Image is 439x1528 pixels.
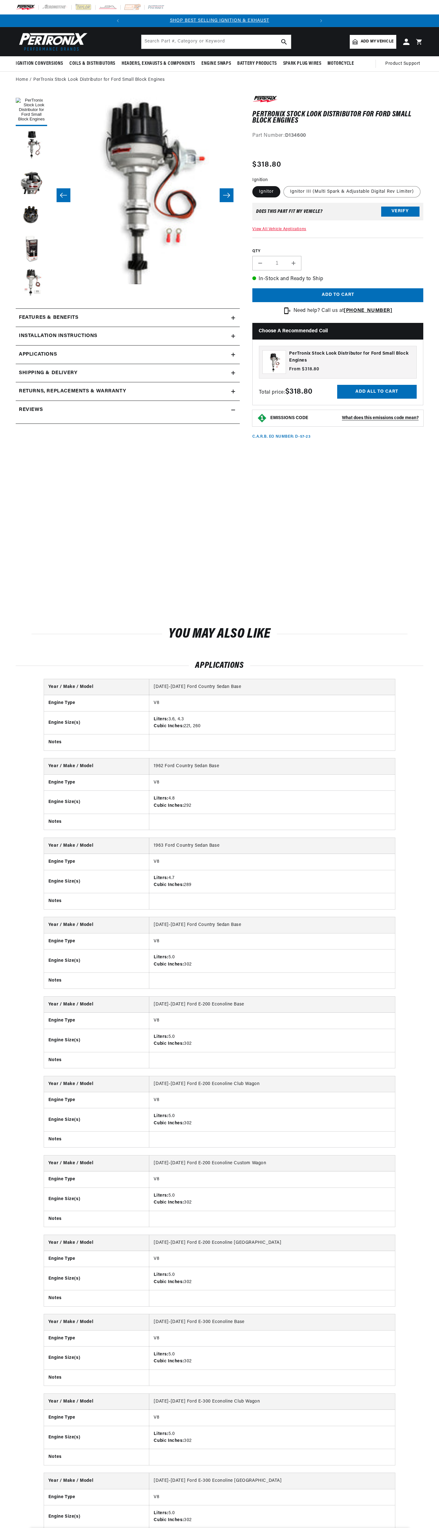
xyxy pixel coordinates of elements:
[149,679,395,695] td: [DATE]-[DATE] Ford Country Sedan Base
[16,95,47,126] button: Load image 1 in gallery view
[337,385,417,399] button: Add all to cart
[44,1013,149,1029] th: Engine Type
[270,415,419,421] button: EMISSIONS CODEWhat does this emissions code mean?
[259,390,312,395] span: Total price:
[220,188,233,202] button: Slide right
[149,1251,395,1267] td: V8
[149,917,395,933] td: [DATE]-[DATE] Ford Country Sedan Base
[44,1108,149,1132] th: Engine Size(s)
[44,854,149,870] th: Engine Type
[252,227,306,231] a: View All Vehicle Applications
[149,1314,395,1330] td: [DATE]-[DATE] Ford E-300 Econoline Base
[57,188,70,202] button: Slide left
[149,1426,395,1449] td: 5.0 302
[16,309,240,327] summary: Features & Benefits
[44,711,149,734] th: Engine Size(s)
[44,1188,149,1211] th: Engine Size(s)
[19,314,78,322] h2: Features & Benefits
[294,307,392,315] p: Need help? Call us at
[149,838,395,854] td: 1963 Ford Country Sedan Base
[154,1034,168,1039] strong: Liters:
[154,717,168,722] strong: Liters:
[154,1518,184,1522] strong: Cubic Inches:
[277,35,291,49] button: search button
[149,711,395,734] td: 3.6, 4.3 221, 260
[154,962,184,967] strong: Cubic Inches:
[124,17,315,24] div: Announcement
[44,774,149,790] th: Engine Type
[149,854,395,870] td: V8
[154,1280,184,1284] strong: Cubic Inches:
[124,17,315,24] div: 1 of 2
[44,973,149,989] th: Notes
[201,60,231,67] span: Engine Swaps
[44,814,149,830] th: Notes
[270,416,308,420] strong: EMISSIONS CODE
[252,177,268,183] legend: Ignition
[44,997,149,1013] th: Year / Make / Model
[44,1394,149,1410] th: Year / Make / Model
[289,366,319,373] span: From $318.80
[44,679,149,695] th: Year / Make / Model
[31,628,408,640] h2: You may also like
[44,1092,149,1108] th: Engine Type
[256,209,322,214] div: Does This part fit My vehicle?
[44,1489,149,1505] th: Engine Type
[16,346,240,364] a: Applications
[280,56,325,71] summary: Spark Plug Wires
[16,164,47,195] button: Load image 3 in gallery view
[149,1155,395,1171] td: [DATE]-[DATE] Ford E-200 Econoline Custom Wagon
[44,1155,149,1171] th: Year / Make / Model
[154,1438,184,1443] strong: Cubic Inches:
[44,1346,149,1370] th: Engine Size(s)
[324,56,357,71] summary: Motorcycle
[149,1076,395,1092] td: [DATE]-[DATE] Ford E-200 Econoline Club Wagon
[19,332,97,340] h2: Installation instructions
[154,796,168,801] strong: Liters:
[149,758,395,774] td: 1962 Ford Country Sedan Base
[154,803,184,808] strong: Cubic Inches:
[44,1132,149,1148] th: Notes
[385,60,420,67] span: Product Support
[44,933,149,949] th: Engine Type
[44,949,149,973] th: Engine Size(s)
[44,893,149,909] th: Notes
[149,1346,395,1370] td: 5.0 302
[234,56,280,71] summary: Battery Products
[285,133,306,138] strong: D134600
[154,724,184,728] strong: Cubic Inches:
[285,388,313,396] strong: $318.80
[44,1314,149,1330] th: Year / Make / Model
[44,791,149,814] th: Engine Size(s)
[149,774,395,790] td: V8
[44,917,149,933] th: Year / Make / Model
[149,1330,395,1346] td: V8
[44,1267,149,1290] th: Engine Size(s)
[19,369,77,377] h2: Shipping & Delivery
[44,1076,149,1092] th: Year / Make / Model
[149,1267,395,1290] td: 5.0 302
[44,1330,149,1346] th: Engine Type
[154,1352,168,1357] strong: Liters:
[149,1171,395,1188] td: V8
[149,791,395,814] td: 4.8 292
[16,327,240,345] summary: Installation instructions
[252,132,423,140] div: Part Number:
[44,1449,149,1465] th: Notes
[16,198,47,230] button: Load image 4 in gallery view
[344,308,392,313] a: [PHONE_NUMBER]
[252,323,423,340] h2: Choose a Recommended Coil
[252,111,423,124] h1: PerTronix Stock Look Distributor for Ford Small Block Engines
[149,1092,395,1108] td: V8
[154,1431,168,1436] strong: Liters:
[149,870,395,893] td: 4.7 289
[252,288,423,302] button: Add to cart
[252,275,423,283] p: In-Stock and Ready to Ship
[149,1029,395,1052] td: 5.0 302
[44,1251,149,1267] th: Engine Type
[44,838,149,854] th: Year / Make / Model
[327,60,354,67] span: Motorcycle
[149,1489,395,1505] td: V8
[19,387,126,396] h2: Returns, Replacements & Warranty
[149,1108,395,1132] td: 5.0 302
